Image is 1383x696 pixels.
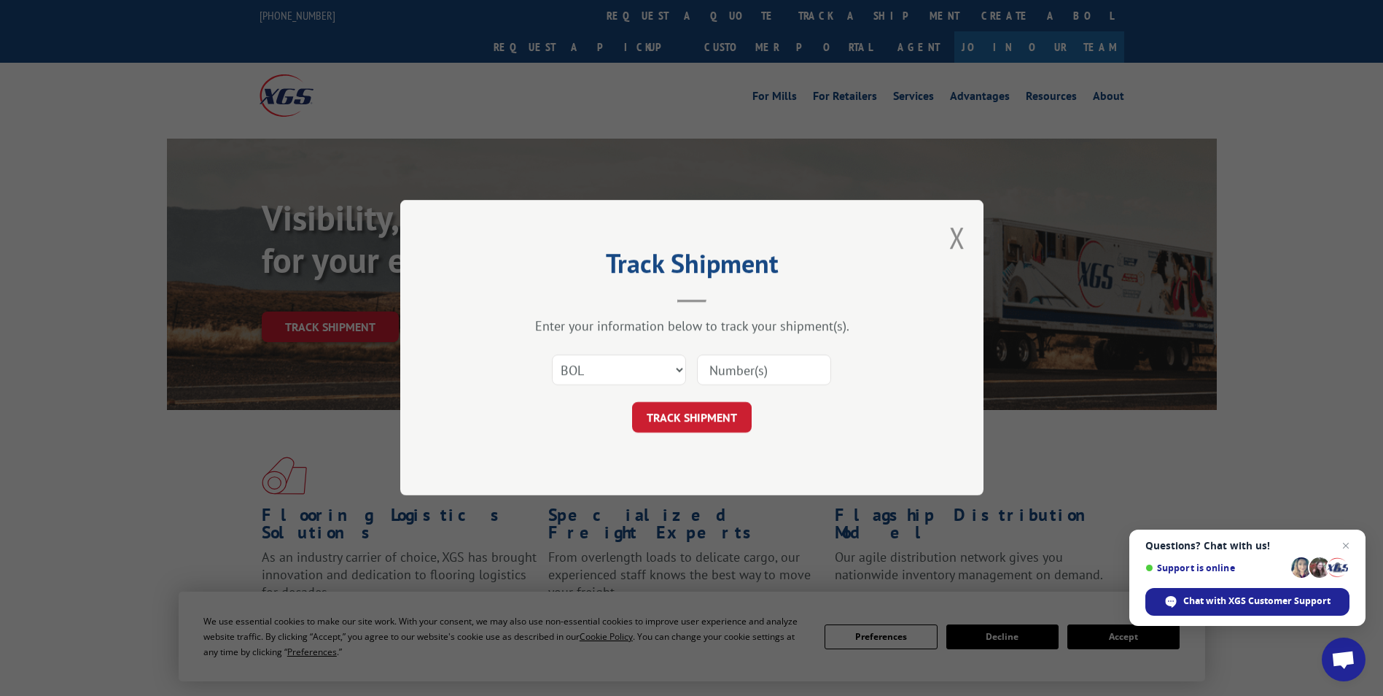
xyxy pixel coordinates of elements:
[949,218,965,257] button: Close modal
[1337,537,1355,554] span: Close chat
[1183,595,1331,608] span: Chat with XGS Customer Support
[632,403,752,433] button: TRACK SHIPMENT
[1145,540,1349,552] span: Questions? Chat with us!
[1322,638,1366,681] div: Open chat
[1145,562,1286,573] span: Support is online
[473,253,911,281] h2: Track Shipment
[1145,588,1349,616] div: Chat with XGS Customer Support
[473,318,911,335] div: Enter your information below to track your shipment(s).
[697,355,831,386] input: Number(s)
